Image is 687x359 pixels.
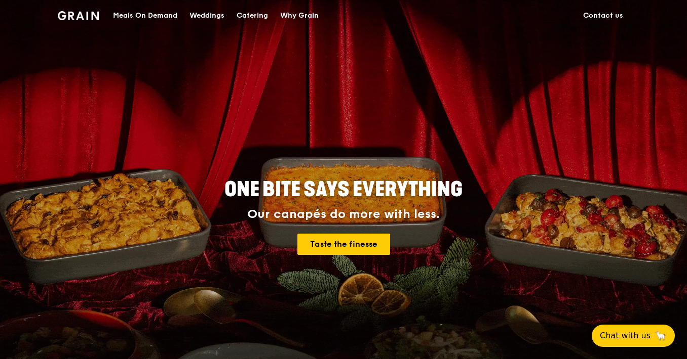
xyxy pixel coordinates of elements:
[231,1,274,31] a: Catering
[297,234,390,255] a: Taste the finesse
[58,11,99,20] img: Grain
[161,207,526,221] div: Our canapés do more with less.
[224,177,463,202] span: ONE BITE SAYS EVERYTHING
[189,1,224,31] div: Weddings
[113,1,177,31] div: Meals On Demand
[237,1,268,31] div: Catering
[600,330,651,342] span: Chat with us
[274,1,325,31] a: Why Grain
[183,1,231,31] a: Weddings
[577,1,629,31] a: Contact us
[592,325,675,347] button: Chat with us🦙
[280,1,319,31] div: Why Grain
[655,330,667,342] span: 🦙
